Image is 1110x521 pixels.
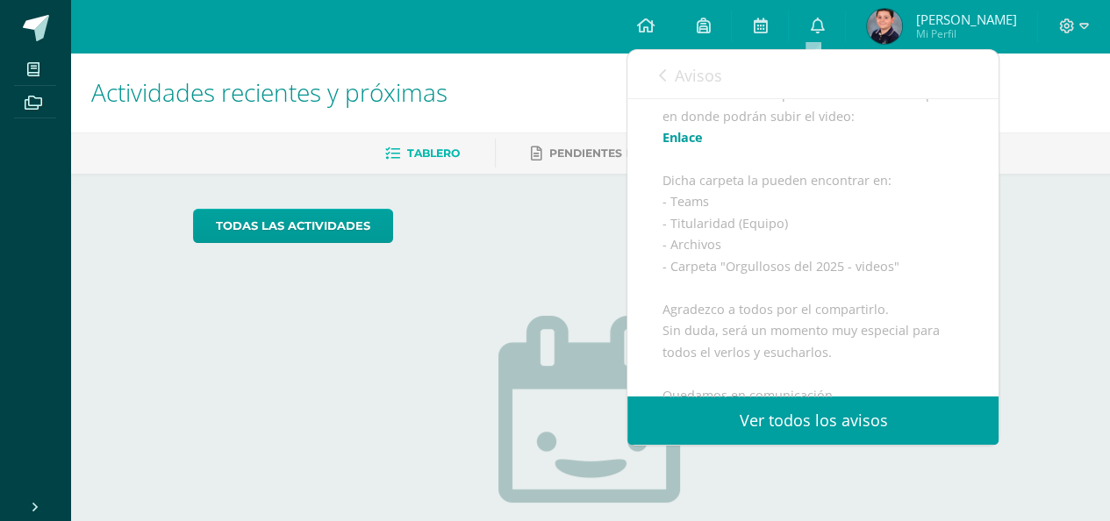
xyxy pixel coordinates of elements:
[627,396,999,445] a: Ver todos los avisos
[531,139,699,168] a: Pendientes de entrega
[407,146,460,160] span: Tablero
[549,146,699,160] span: Pendientes de entrega
[867,9,902,44] img: a2412bf76b1055ed2ca12dd74e191724.png
[385,139,460,168] a: Tablero
[674,65,721,86] span: Avisos
[915,26,1016,41] span: Mi Perfil
[91,75,448,109] span: Actividades recientes y próximas
[915,11,1016,28] span: [PERSON_NAME]
[193,209,393,243] a: todas las Actividades
[662,129,703,146] a: Enlace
